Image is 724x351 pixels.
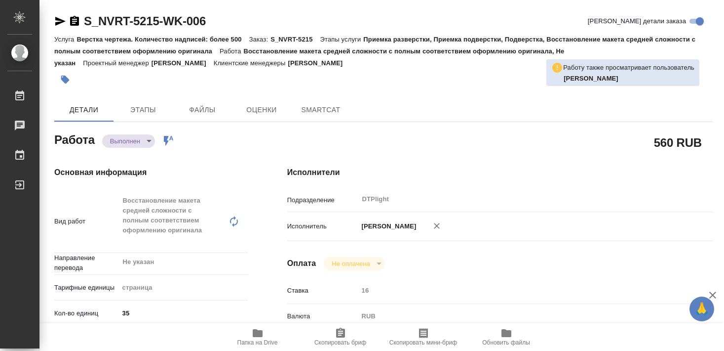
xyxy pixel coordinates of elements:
[54,253,119,273] p: Направление перевода
[220,47,244,55] p: Работа
[693,299,710,319] span: 🙏
[83,59,151,67] p: Проектный менеджер
[314,339,366,346] span: Скопировать бриф
[287,221,358,231] p: Исполнитель
[54,217,119,226] p: Вид работ
[152,59,214,67] p: [PERSON_NAME]
[358,283,678,298] input: Пустое поле
[320,36,364,43] p: Этапы услуги
[102,134,155,148] div: Выполнен
[54,69,76,90] button: Добавить тэг
[216,323,299,351] button: Папка на Drive
[249,36,270,43] p: Заказ:
[287,167,713,178] h4: Исполнители
[287,311,358,321] p: Валюта
[324,257,384,270] div: Выполнен
[654,134,702,151] h2: 560 RUB
[76,36,249,43] p: Верстка чертежа. Количество надписей: более 500
[179,104,226,116] span: Файлы
[564,75,618,82] b: [PERSON_NAME]
[287,286,358,296] p: Ставка
[297,104,344,116] span: SmartCat
[563,63,694,73] p: Работу также просматривает пользователь
[465,323,548,351] button: Обновить файлы
[60,104,108,116] span: Детали
[426,215,448,237] button: Удалить исполнителя
[119,104,167,116] span: Этапы
[54,47,564,67] p: Восстановление макета средней сложности с полным соответствием оформлению оригинала, Не указан
[689,297,714,321] button: 🙏
[107,137,143,145] button: Выполнен
[69,15,80,27] button: Скопировать ссылку
[238,104,285,116] span: Оценки
[237,339,278,346] span: Папка на Drive
[287,258,316,269] h4: Оплата
[54,36,76,43] p: Услуга
[54,36,695,55] p: Приемка разверстки, Приемка подверстки, Подверстка, Восстановление макета средней сложности с пол...
[564,74,694,84] p: Оксютович Ирина
[54,15,66,27] button: Скопировать ссылку для ЯМессенджера
[329,260,373,268] button: Не оплачена
[299,323,382,351] button: Скопировать бриф
[84,14,206,28] a: S_NVRT-5215-WK-006
[382,323,465,351] button: Скопировать мини-бриф
[482,339,530,346] span: Обновить файлы
[54,130,95,148] h2: Работа
[214,59,288,67] p: Клиентские менеджеры
[54,167,248,178] h4: Основная информация
[119,306,248,320] input: ✎ Введи что-нибудь
[54,283,119,293] p: Тарифные единицы
[389,339,457,346] span: Скопировать мини-бриф
[270,36,320,43] p: S_NVRT-5215
[358,308,678,325] div: RUB
[358,221,417,231] p: [PERSON_NAME]
[588,16,686,26] span: [PERSON_NAME] детали заказа
[288,59,350,67] p: [PERSON_NAME]
[54,308,119,318] p: Кол-во единиц
[119,279,248,296] div: страница
[287,195,358,205] p: Подразделение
